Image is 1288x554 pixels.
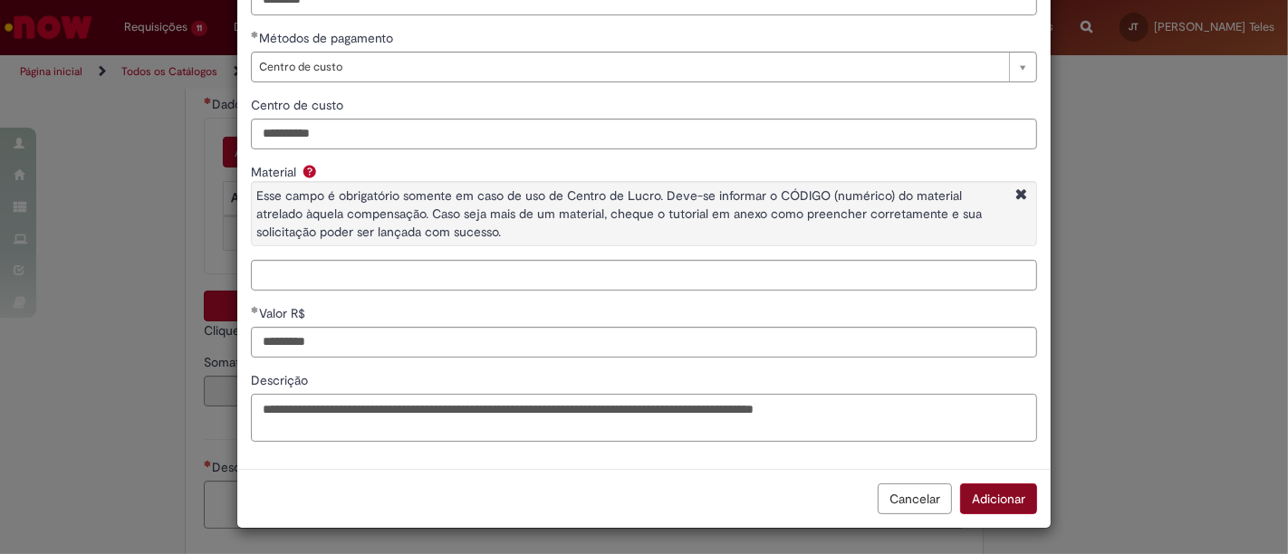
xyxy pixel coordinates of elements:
[251,31,259,38] span: Obrigatório Preenchido
[251,372,312,388] span: Descrição
[251,306,259,313] span: Obrigatório Preenchido
[251,394,1037,442] textarea: Descrição
[259,305,309,321] span: Valor R$
[878,483,952,514] button: Cancelar
[960,483,1037,514] button: Adicionar
[251,327,1037,358] input: Valor R$
[256,187,982,240] span: Esse campo é obrigatório somente em caso de uso de Centro de Lucro. Deve-se informar o CÓDIGO (nu...
[1011,186,1032,205] i: Fechar More information Por question_material
[251,97,347,113] span: Centro de custo
[251,164,300,180] span: Material
[300,164,322,178] span: Ajuda para Material
[251,260,1037,291] input: Material
[259,53,1000,81] span: Centro de custo
[251,119,1037,149] input: Centro de custo
[259,30,397,46] span: Métodos de pagamento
